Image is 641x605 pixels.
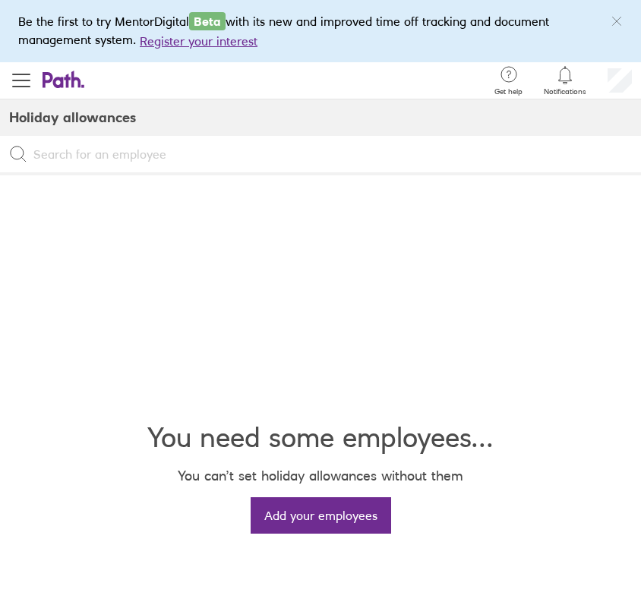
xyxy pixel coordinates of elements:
[189,12,226,30] span: Beta
[27,140,632,168] input: Search for an employee
[544,87,586,96] span: Notifications
[494,87,523,96] span: Get help
[251,497,391,534] button: Add your employees
[264,509,377,522] span: Add your employees
[178,468,463,484] p: You can’t set holiday allowances without them
[147,422,494,453] h2: You need some employees...
[544,65,586,96] a: Notifications
[18,12,623,50] div: Be the first to try MentorDigital with its new and improved time off tracking and document manage...
[140,32,257,50] button: Register your interest
[9,99,136,136] h2: Holiday allowances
